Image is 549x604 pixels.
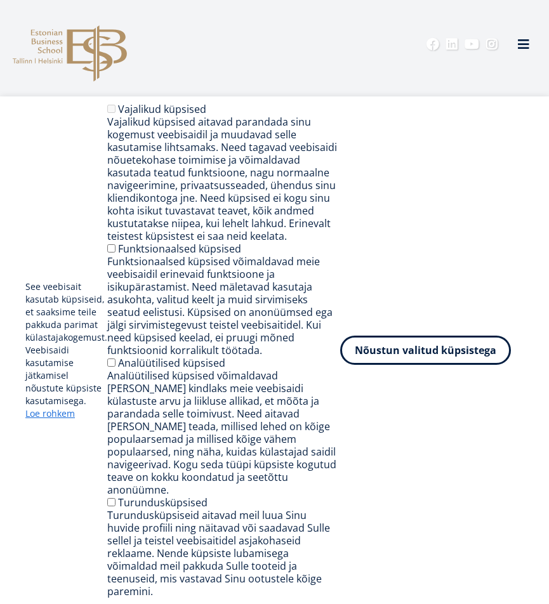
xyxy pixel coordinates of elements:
[107,509,340,598] div: Turundusküpsiseid aitavad meil luua Sinu huvide profiili ning näitavad või saadavad Sulle sellel ...
[446,38,458,51] a: Linkedin
[107,369,340,496] div: Analüütilised küpsised võimaldavad [PERSON_NAME] kindlaks meie veebisaidi külastuste arvu ja liik...
[118,242,241,256] label: Funktsionaalsed küpsised
[340,336,511,365] button: Nõustun valitud küpsistega
[25,280,107,420] p: See veebisait kasutab küpsiseid, et saaksime teile pakkuda parimat külastajakogemust. Veebisaidi ...
[118,102,206,116] label: Vajalikud küpsised
[486,38,498,51] a: Instagram
[118,496,208,509] label: Turundusküpsised
[427,38,439,51] a: Facebook
[107,255,340,357] div: Funktsionaalsed küpsised võimaldavad meie veebisaidil erinevaid funktsioone ja isikupärastamist. ...
[107,115,340,242] div: Vajalikud küpsised aitavad parandada sinu kogemust veebisaidil ja muudavad selle kasutamise lihts...
[465,38,479,51] a: Youtube
[118,356,225,370] label: Analüütilised küpsised
[25,407,75,420] a: Loe rohkem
